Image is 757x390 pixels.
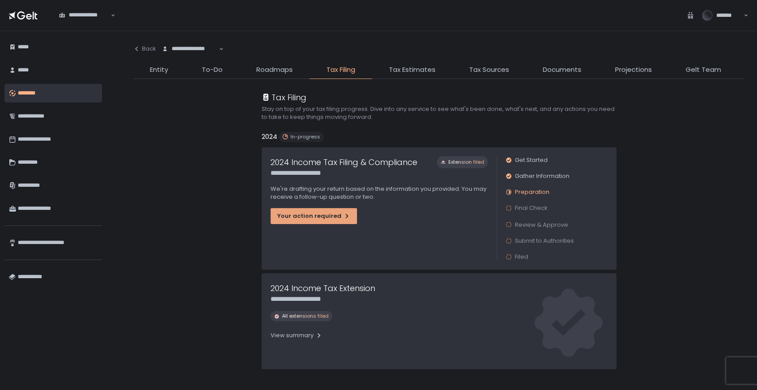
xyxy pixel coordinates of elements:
span: Filed [515,253,528,261]
div: Search for option [53,6,115,25]
span: Tax Estimates [389,65,435,75]
span: Submit to Authorities [515,237,574,245]
input: Search for option [162,53,218,62]
span: Extension filed [448,159,484,165]
span: Review & Approve [515,221,568,229]
span: In-progress [290,134,320,140]
h2: 2024 [262,132,277,142]
div: Search for option [156,40,224,59]
span: Tax Filing [326,65,355,75]
button: Your action required [271,208,357,224]
div: View summary [271,331,322,339]
span: Projections [615,65,652,75]
span: Final Check [515,204,548,212]
p: We're drafting your return based on the information you provided. You may receive a follow-up que... [271,185,488,201]
span: Gather Information [515,172,569,180]
span: Get Started [515,156,548,164]
span: Entity [150,65,168,75]
span: Preparation [515,188,549,196]
div: Back [133,45,156,53]
span: Roadmaps [256,65,293,75]
h1: 2024 Income Tax Extension [271,282,375,294]
h2: Stay on top of your tax filing progress. Dive into any service to see what's been done, what's ne... [262,105,616,121]
div: Your action required [277,212,350,220]
span: Documents [543,65,581,75]
h1: 2024 Income Tax Filing & Compliance [271,156,417,168]
input: Search for option [59,19,110,28]
button: View summary [271,328,322,343]
span: Tax Sources [469,65,509,75]
span: Gelt Team [686,65,721,75]
button: Back [133,40,156,58]
div: Tax Filing [262,91,306,103]
span: To-Do [202,65,223,75]
span: All extensions filed [282,313,329,319]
